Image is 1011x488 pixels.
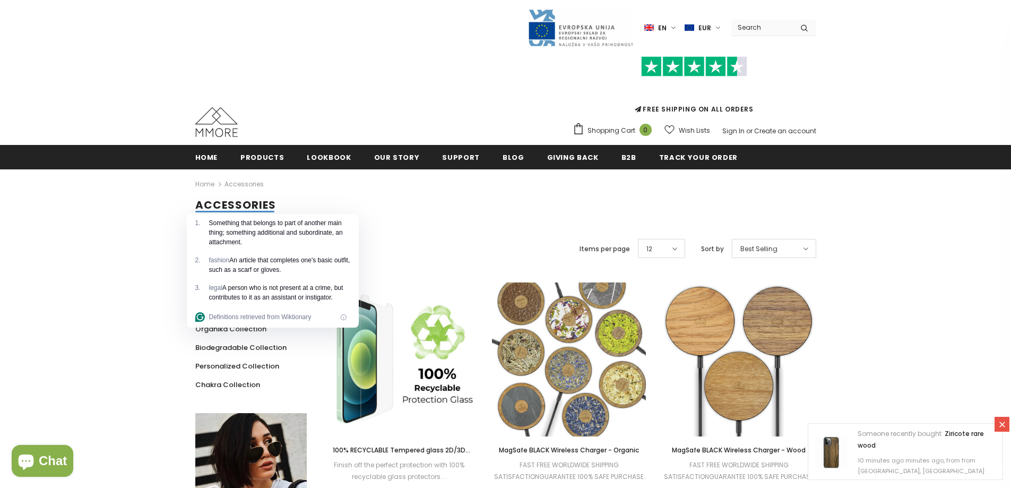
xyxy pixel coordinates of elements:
[573,61,816,114] span: FREE SHIPPING ON ALL ORDERS
[240,145,284,169] a: Products
[621,152,636,162] span: B2B
[307,152,351,162] span: Lookbook
[442,145,480,169] a: support
[499,446,639,455] span: MagSafe BLACK Wireless Charger - Organic
[621,145,636,169] a: B2B
[503,145,524,169] a: Blog
[195,198,276,212] span: Accessories
[580,244,630,254] label: Items per page
[195,145,218,169] a: Home
[746,126,753,135] span: or
[224,179,264,189] a: Accessories
[195,380,260,390] span: Chakra Collection
[679,125,710,136] span: Wish Lists
[731,20,792,35] input: Search Site
[195,338,287,357] a: Biodegradable Collection
[195,178,214,191] a: Home
[442,152,480,162] span: support
[740,244,777,254] span: Best Selling
[240,152,284,162] span: Products
[662,459,816,483] div: FAST FREE WORLDWIDE SHIPPING SATISFACTIONGUARANTEE 100% SAFE PURCHASE Attractive Minimalistic...
[8,445,76,480] inbox-online-store-chat: Shopify online store chat
[662,444,816,456] a: MagSafe BLACK Wireless Charger - Wood
[333,446,470,466] span: 100% RECYCLABLE Tempered glass 2D/3D screen protector
[664,121,710,140] a: Wish Lists
[195,343,287,353] span: Biodegradable Collection
[858,429,941,438] span: Someone recently bought
[503,152,524,162] span: Blog
[659,145,738,169] a: Track your order
[858,456,984,475] span: 10 minutes ago minutes ago, from from [GEOGRAPHIC_DATA], [GEOGRAPHIC_DATA]
[698,23,711,33] span: EUR
[640,124,652,136] span: 0
[722,126,745,135] a: Sign In
[547,152,599,162] span: Giving back
[528,8,634,47] img: Javni Razpis
[646,244,652,254] span: 12
[374,152,420,162] span: Our Story
[573,123,657,139] a: Shopping Cart 0
[658,23,667,33] span: en
[701,244,724,254] label: Sort by
[195,357,279,375] a: Personalized Collection
[195,152,218,162] span: Home
[573,76,816,104] iframe: Customer reviews powered by Trustpilot
[492,459,646,483] div: FAST FREE WORLDWIDE SHIPPING SATISFACTIONGUARANTEE 100% SAFE PURCHASE Attractive Minimalistic...
[195,320,266,338] a: Organika Collection
[528,23,634,32] a: Javni Razpis
[374,145,420,169] a: Our Story
[195,324,266,334] span: Organika Collection
[492,444,646,456] a: MagSafe BLACK Wireless Charger - Organic
[659,152,738,162] span: Track your order
[323,444,477,456] a: 100% RECYCLABLE Tempered glass 2D/3D screen protector
[672,446,806,455] span: MagSafe BLACK Wireless Charger - Wood
[547,145,599,169] a: Giving back
[754,126,816,135] a: Create an account
[644,23,654,32] img: i-lang-1.png
[641,56,747,77] img: Trust Pilot Stars
[195,375,260,394] a: Chakra Collection
[195,361,279,371] span: Personalized Collection
[323,459,477,483] div: Finish off the perfect protection with 100% recyclable glass protectors....
[587,125,635,136] span: Shopping Cart
[307,145,351,169] a: Lookbook
[195,107,238,137] img: MMORE Cases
